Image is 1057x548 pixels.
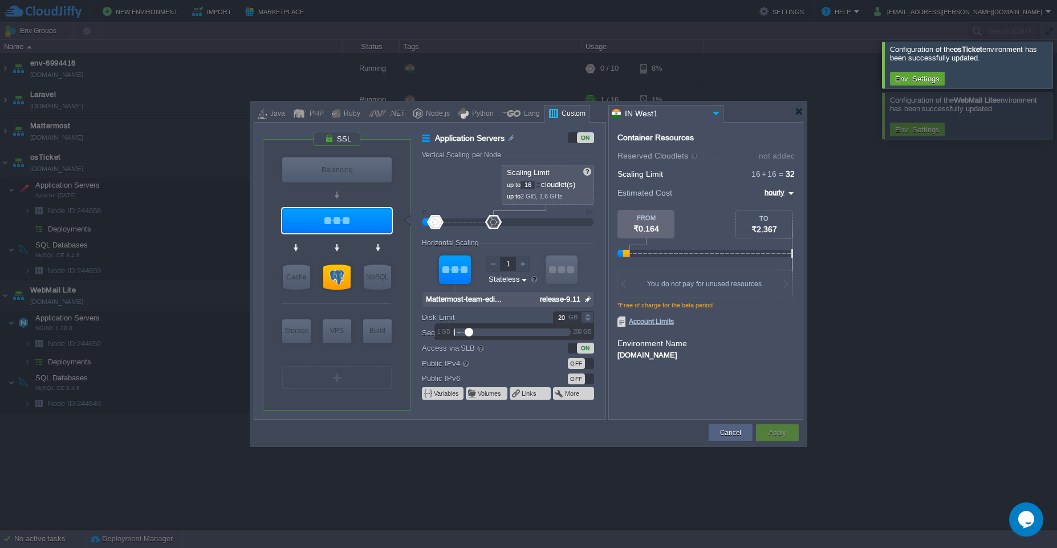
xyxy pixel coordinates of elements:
[522,389,538,398] button: Links
[422,311,538,323] label: Disk Limit
[521,105,540,123] div: Lang
[507,177,590,189] p: cloudlet(s)
[586,209,593,216] div: 64
[617,339,687,348] label: Environment Name
[282,366,392,389] div: Create New Layer
[617,169,663,178] span: Scaling Limit
[565,389,580,398] button: More
[777,169,786,178] span: =
[571,328,593,335] div: 200 GB
[633,224,659,233] span: ₹0.164
[422,357,538,370] label: Public IPv4
[323,319,351,342] div: VPS
[761,169,767,178] span: +
[364,265,391,290] div: NoSQL
[736,215,792,222] div: TO
[1009,502,1046,537] iframe: chat widget
[751,169,761,178] span: 16
[617,214,674,221] div: FROM
[422,105,450,123] div: Node.js
[282,208,392,233] div: Application Servers
[617,133,694,142] div: Container Resources
[282,157,392,182] div: Balancing
[617,302,794,316] div: *Free of charge for the beta period
[568,374,585,384] div: OFF
[558,105,586,123] div: Custom
[434,389,460,398] button: Variables
[435,328,453,335] div: 1 GB
[422,372,538,384] label: Public IPv6
[577,343,594,354] div: ON
[340,105,360,123] div: Ruby
[568,358,585,369] div: OFF
[323,265,351,290] div: SQL Databases
[617,151,699,160] span: Reserved Cloudlets
[422,326,538,339] label: Sequential restart delay
[786,169,795,178] span: 32
[521,193,563,200] span: 2 GiB, 1.6 GHz
[769,427,786,439] button: Apply
[507,193,521,200] span: up to
[422,151,504,159] div: Vertical Scaling per Node
[282,319,311,342] div: Storage
[363,319,392,342] div: Build
[720,427,741,439] button: Cancel
[323,319,351,343] div: Elastic VPS
[283,265,310,290] div: Cache
[422,239,482,247] div: Horizontal Scaling
[478,389,502,398] button: Volumes
[422,209,426,216] div: 0
[751,225,777,234] span: ₹2.367
[568,312,580,323] div: GB
[954,45,982,54] b: osTicket
[267,105,285,123] div: Java
[577,132,594,143] div: ON
[761,169,777,178] span: 16
[386,105,405,123] div: .NET
[617,349,794,359] div: [DOMAIN_NAME]
[469,105,494,123] div: Python
[507,168,550,177] span: Scaling Limit
[890,45,1037,62] span: Configuration of the environment has been successfully updated.
[282,319,311,343] div: Storage Containers
[364,265,391,290] div: NoSQL Databases
[617,316,674,327] span: Account Limits
[507,181,521,188] span: up to
[759,152,795,160] div: not added
[617,186,672,199] span: Estimated Cost
[422,342,538,354] label: Access via SLB
[306,105,324,123] div: PHP
[282,157,392,182] div: Load Balancer
[363,319,392,343] div: Build Node
[892,74,943,84] button: Env. Settings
